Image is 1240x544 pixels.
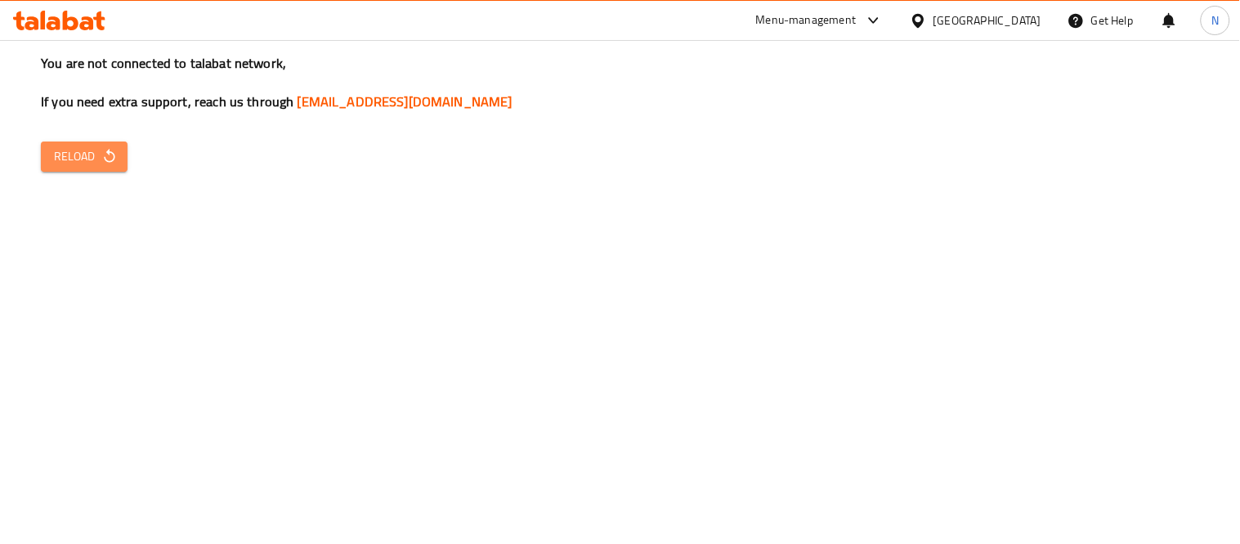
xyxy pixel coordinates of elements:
[41,142,128,172] button: Reload
[298,89,513,114] a: [EMAIL_ADDRESS][DOMAIN_NAME]
[933,11,1041,29] div: [GEOGRAPHIC_DATA]
[1211,11,1219,29] span: N
[54,146,114,167] span: Reload
[756,11,857,30] div: Menu-management
[41,54,1199,111] h3: You are not connected to talabat network, If you need extra support, reach us through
